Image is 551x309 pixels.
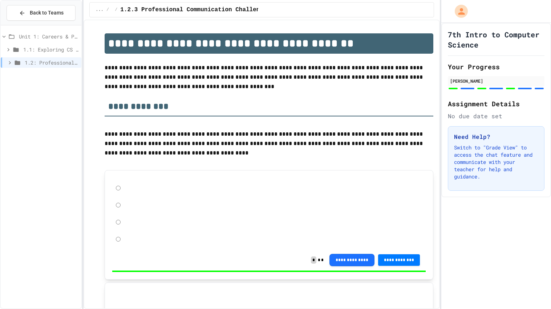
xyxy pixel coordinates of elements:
[448,62,544,72] h2: Your Progress
[7,5,76,21] button: Back to Teams
[96,7,104,13] span: ...
[454,144,538,180] p: Switch to "Grade View" to access the chat feature and communicate with your teacher for help and ...
[120,5,267,14] span: 1.2.3 Professional Communication Challenge
[454,132,538,141] h3: Need Help?
[448,112,544,120] div: No due date set
[115,7,117,13] span: /
[448,99,544,109] h2: Assignment Details
[23,46,78,53] span: 1.1: Exploring CS Careers
[450,78,542,84] div: [PERSON_NAME]
[30,9,64,17] span: Back to Teams
[25,59,78,66] span: 1.2: Professional Communication
[447,3,470,20] div: My Account
[19,33,78,40] span: Unit 1: Careers & Professionalism
[448,29,544,50] h1: 7th Intro to Computer Science
[106,7,109,13] span: /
